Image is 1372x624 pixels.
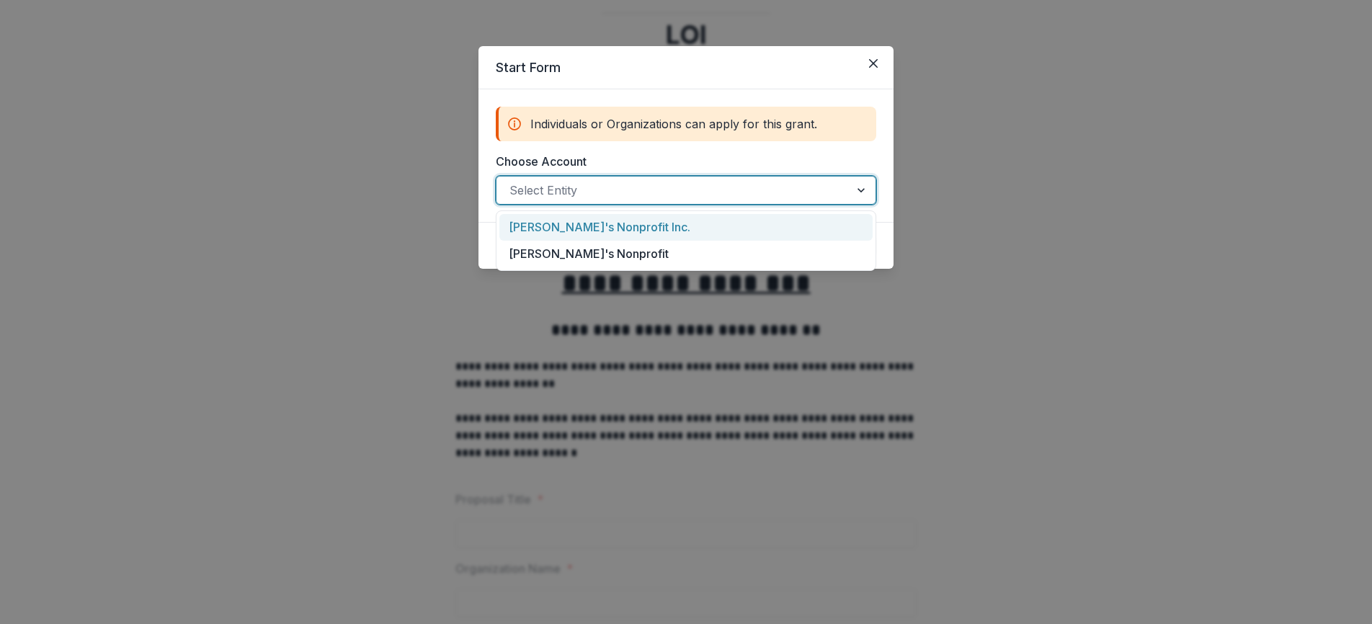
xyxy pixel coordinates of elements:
[478,46,894,89] header: Start Form
[499,241,873,267] div: [PERSON_NAME]'s Nonprofit
[499,214,873,241] div: [PERSON_NAME]'s Nonprofit Inc.
[862,52,885,75] button: Close
[496,153,868,170] label: Choose Account
[496,107,876,141] div: Individuals or Organizations can apply for this grant.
